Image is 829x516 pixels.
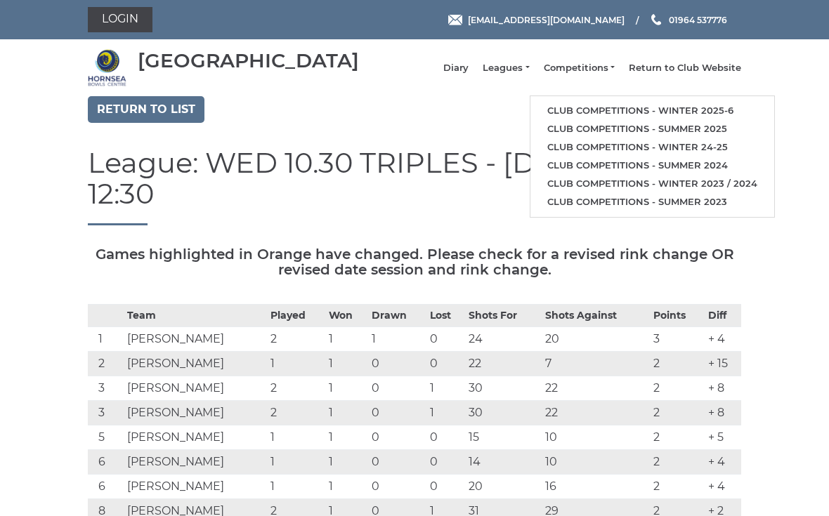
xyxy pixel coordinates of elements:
td: 7 [542,352,651,376]
td: 0 [426,327,465,352]
td: + 15 [705,352,742,376]
td: 0 [426,425,465,450]
a: Club competitions - Summer 2025 [530,120,774,138]
td: 2 [650,401,704,425]
td: 1 [267,352,325,376]
th: Team [124,305,267,327]
td: 2 [650,425,704,450]
td: 22 [465,352,542,376]
th: Points [650,305,704,327]
td: [PERSON_NAME] [124,352,267,376]
td: 2 [267,401,325,425]
a: Return to list [88,96,204,123]
a: Leagues [483,62,529,74]
td: 0 [426,450,465,475]
a: Club competitions - Summer 2023 [530,193,774,211]
td: 2 [88,352,124,376]
td: [PERSON_NAME] [124,425,267,450]
img: Phone us [651,14,661,25]
td: 3 [88,376,124,401]
td: 15 [465,425,542,450]
td: + 4 [705,450,742,475]
td: [PERSON_NAME] [124,327,267,352]
td: 0 [426,352,465,376]
a: Login [88,7,152,32]
td: 1 [325,327,368,352]
td: 0 [426,475,465,499]
h5: Games highlighted in Orange have changed. Please check for a revised rink change OR revised date ... [88,246,741,277]
td: 6 [88,450,124,475]
td: 0 [368,401,426,425]
td: 0 [368,450,426,475]
td: 2 [650,450,704,475]
h1: League: WED 10.30 TRIPLES - [DATE] - 10:30 to 12:30 [88,147,741,225]
a: Phone us 01964 537776 [649,13,727,27]
th: Drawn [368,305,426,327]
td: 1 [267,475,325,499]
td: 10 [542,425,651,450]
td: 1 [325,475,368,499]
td: 16 [542,475,651,499]
td: + 8 [705,376,742,401]
img: Hornsea Bowls Centre [88,48,126,87]
a: Club competitions - Winter 2025-6 [530,102,774,120]
td: 0 [368,352,426,376]
td: 14 [465,450,542,475]
td: + 5 [705,425,742,450]
span: [EMAIL_ADDRESS][DOMAIN_NAME] [468,14,625,25]
td: 20 [542,327,651,352]
th: Played [267,305,325,327]
td: [PERSON_NAME] [124,376,267,401]
ul: Competitions [530,95,775,217]
td: 2 [267,376,325,401]
td: 1 [368,327,426,352]
td: 1 [325,376,368,401]
td: 0 [368,475,426,499]
a: Club competitions - Winter 24-25 [530,138,774,157]
td: 1 [88,327,124,352]
td: 30 [465,376,542,401]
a: Club competitions - Winter 2023 / 2024 [530,175,774,193]
td: 1 [325,425,368,450]
td: 5 [88,425,124,450]
td: 1 [325,401,368,425]
th: Won [325,305,368,327]
td: 6 [88,475,124,499]
a: Club competitions - Summer 2024 [530,157,774,175]
a: Return to Club Website [629,62,741,74]
a: Diary [443,62,469,74]
td: [PERSON_NAME] [124,475,267,499]
span: 01964 537776 [669,14,727,25]
td: 1 [426,376,465,401]
td: [PERSON_NAME] [124,450,267,475]
td: [PERSON_NAME] [124,401,267,425]
td: 1 [267,425,325,450]
td: 2 [650,376,704,401]
td: 20 [465,475,542,499]
td: + 4 [705,327,742,352]
td: 30 [465,401,542,425]
img: Email [448,15,462,25]
td: 22 [542,401,651,425]
td: 2 [650,352,704,376]
td: 1 [325,450,368,475]
td: 0 [368,376,426,401]
a: Competitions [544,62,615,74]
td: 1 [325,352,368,376]
td: 2 [650,475,704,499]
th: Shots Against [542,305,651,327]
th: Shots For [465,305,542,327]
td: + 8 [705,401,742,425]
td: 1 [267,450,325,475]
td: 0 [368,425,426,450]
td: 2 [267,327,325,352]
th: Lost [426,305,465,327]
td: + 4 [705,475,742,499]
td: 24 [465,327,542,352]
td: 22 [542,376,651,401]
td: 1 [426,401,465,425]
td: 3 [650,327,704,352]
a: Email [EMAIL_ADDRESS][DOMAIN_NAME] [448,13,625,27]
td: 3 [88,401,124,425]
div: [GEOGRAPHIC_DATA] [138,50,359,72]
